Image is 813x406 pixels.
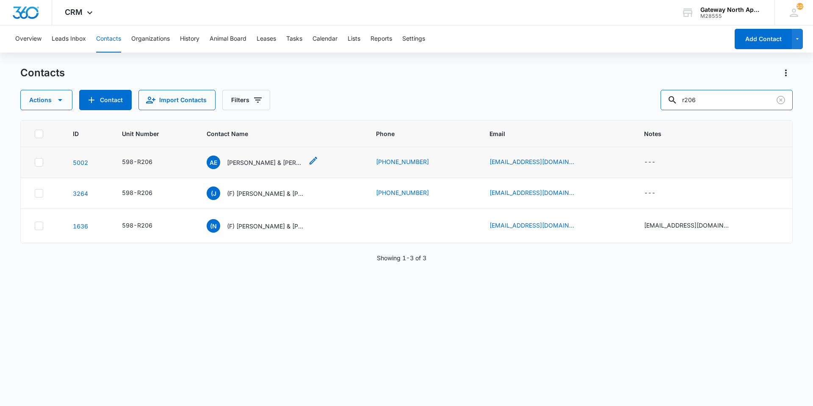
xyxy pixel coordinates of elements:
span: ID [73,129,90,138]
span: AE [207,156,220,169]
p: (F) [PERSON_NAME] & [PERSON_NAME] [227,189,303,198]
div: Notes - - Select to Edit Field [644,188,671,198]
div: Email - nickyork4@gmail.com - Select to Edit Field [489,221,589,231]
div: 598-R206 [122,157,152,166]
button: Tasks [286,25,302,53]
button: Lists [348,25,360,53]
span: (J [207,186,220,200]
button: Organizations [131,25,170,53]
div: Unit Number - 598-R206 - Select to Edit Field [122,188,168,198]
div: Unit Number - 598-R206 - Select to Edit Field [122,221,168,231]
button: Filters [222,90,270,110]
div: account id [700,13,762,19]
h1: Contacts [20,67,65,79]
div: Contact Name - (F) Jessica Griffith & Joshua Hepp - Select to Edit Field [207,186,318,200]
button: Add Contact [79,90,132,110]
span: (N [207,219,220,233]
a: [EMAIL_ADDRESS][DOMAIN_NAME] [489,157,574,166]
a: [EMAIL_ADDRESS][DOMAIN_NAME] [489,188,574,197]
button: Reports [371,25,392,53]
a: [PHONE_NUMBER] [376,157,429,166]
div: notifications count [796,3,803,10]
div: account name [700,6,762,13]
div: Contact Name - Alexis Elkins & Cameron Barnett - Select to Edit Field [207,156,318,169]
div: 598-R206 [122,188,152,197]
span: Email [489,129,611,138]
button: Add Contact [735,29,792,49]
div: Email - alexiselkins2018@gmail.com - Select to Edit Field [489,157,589,167]
button: Leases [257,25,276,53]
div: Phone - (720) 442-2629 - Select to Edit Field [376,157,444,167]
a: Navigate to contact details page for (F) Jessica Griffith & Joshua Hepp [73,190,88,197]
button: History [180,25,199,53]
span: 102 [796,3,803,10]
button: Overview [15,25,41,53]
a: Navigate to contact details page for Alexis Elkins & Cameron Barnett [73,159,88,166]
button: Animal Board [210,25,246,53]
input: Search Contacts [661,90,793,110]
div: Email - jgriffith3307@gmail.com - Select to Edit Field [489,188,589,198]
button: Import Contacts [138,90,216,110]
span: Contact Name [207,129,343,138]
span: Phone [376,129,457,138]
span: Notes [644,129,779,138]
div: --- [644,157,655,167]
p: Showing 1-3 of 3 [377,253,426,262]
div: 598-R206 [122,221,152,230]
div: Unit Number - 598-R206 - Select to Edit Field [122,157,168,167]
button: Clear [774,93,788,107]
button: Actions [779,66,793,80]
div: Contact Name - (F) Nicholas York & Taylor Flibbert - Select to Edit Field [207,219,318,233]
span: CRM [65,8,83,17]
p: (F) [PERSON_NAME] & [PERSON_NAME] [227,222,303,231]
a: [PHONE_NUMBER] [376,188,429,197]
div: Notes - - Select to Edit Field [644,157,671,167]
button: Leads Inbox [52,25,86,53]
div: Phone - 97077606404802526277 - Select to Edit Field [376,224,391,234]
button: Contacts [96,25,121,53]
button: Actions [20,90,72,110]
button: Calendar [312,25,337,53]
button: Settings [402,25,425,53]
div: Notes - flibbrt96@gmail.com - Select to Edit Field [644,221,744,231]
div: [EMAIL_ADDRESS][DOMAIN_NAME] [644,221,729,230]
div: Phone - (937) 657-7733 - Select to Edit Field [376,188,444,198]
p: [PERSON_NAME] & [PERSON_NAME] [227,158,303,167]
a: Navigate to contact details page for (F) Nicholas York & Taylor Flibbert [73,222,88,230]
div: --- [644,188,655,198]
a: [EMAIL_ADDRESS][DOMAIN_NAME] [489,221,574,230]
span: Unit Number [122,129,186,138]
